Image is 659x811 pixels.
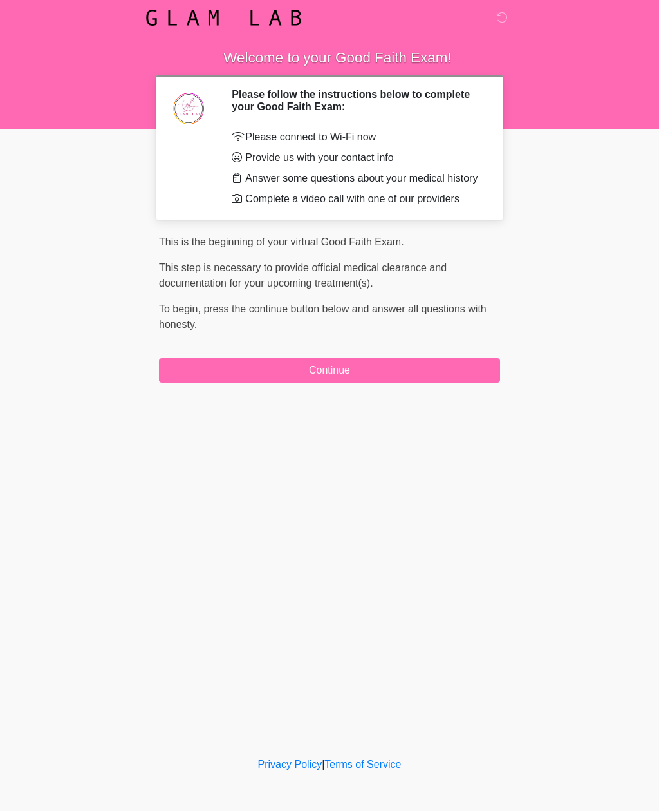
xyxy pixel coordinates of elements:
li: Complete a video call with one of our providers [232,191,481,207]
button: Continue [159,358,500,383]
span: This is the beginning of your virtual Good Faith Exam. [159,236,404,247]
img: Agent Avatar [169,88,207,127]
h1: ‎ ‎ ‎ ‎ Welcome to your Good Faith Exam! [149,46,510,70]
a: Privacy Policy [258,759,322,770]
h2: Please follow the instructions below to complete your Good Faith Exam: [232,88,481,113]
a: | [322,759,324,770]
span: This step is necessary to provide official medical clearance and documentation for your upcoming ... [159,262,447,289]
li: Answer some questions about your medical history [232,171,481,186]
img: Glam Lab Logo [146,10,301,26]
li: Provide us with your contact info [232,150,481,166]
li: Please connect to Wi-Fi now [232,129,481,145]
a: Terms of Service [324,759,401,770]
span: To begin, ﻿﻿﻿﻿﻿﻿press the continue button below and answer all questions with honesty. [159,303,487,330]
